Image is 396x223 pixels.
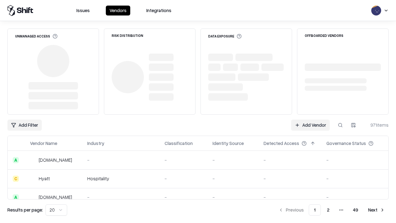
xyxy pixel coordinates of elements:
nav: pagination [275,204,389,216]
div: - [213,157,254,163]
div: Hyatt [39,175,50,182]
div: Unmanaged Access [15,34,58,39]
div: Identity Source [213,140,244,146]
div: - [264,157,316,163]
img: Hyatt [30,176,36,182]
div: - [165,194,203,200]
div: Risk Distribution [112,34,143,37]
button: 49 [348,204,363,216]
button: Issues [73,6,93,15]
div: Offboarded Vendors [305,34,343,37]
div: Detected Access [264,140,299,146]
div: - [264,175,316,182]
div: Governance Status [326,140,366,146]
div: Data Exposure [208,34,242,39]
div: - [87,194,155,200]
button: Vendors [106,6,130,15]
a: Add Vendor [291,120,330,131]
button: Integrations [143,6,175,15]
div: - [165,175,203,182]
div: - [165,157,203,163]
button: 2 [322,204,334,216]
div: Hospitality [87,175,155,182]
p: Results per page: [7,207,43,213]
div: Vendor Name [30,140,57,146]
div: [DOMAIN_NAME] [39,194,72,200]
div: - [87,157,155,163]
div: Industry [87,140,104,146]
div: - [213,194,254,200]
div: C [13,176,19,182]
div: - [326,175,383,182]
img: intrado.com [30,157,36,163]
button: Next [364,204,389,216]
div: - [213,175,254,182]
div: A [13,157,19,163]
div: A [13,194,19,200]
div: [DOMAIN_NAME] [39,157,72,163]
button: 1 [309,204,321,216]
img: primesec.co.il [30,194,36,200]
div: Classification [165,140,193,146]
button: Add Filter [7,120,42,131]
div: - [326,194,383,200]
div: 971 items [364,122,389,128]
div: - [264,194,316,200]
div: - [326,157,383,163]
